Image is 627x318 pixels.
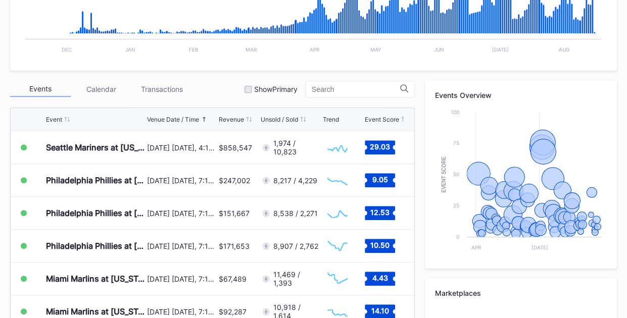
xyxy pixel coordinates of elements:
[219,275,247,283] div: $67,489
[370,46,381,52] text: May
[71,81,131,97] div: Calendar
[451,109,459,115] text: 100
[219,116,244,123] div: Revenue
[273,176,317,185] div: 8,217 / 4,229
[453,202,459,208] text: 25
[370,208,390,217] text: 12.53
[261,116,298,123] div: Unsold / Sold
[246,46,257,52] text: Mar
[322,266,353,291] svg: Chart title
[46,241,144,251] div: Philadelphia Phillies at [US_STATE] Mets
[219,209,250,218] div: $151,667
[46,116,62,123] div: Event
[456,234,459,240] text: 0
[441,156,447,192] text: Event Score
[365,116,399,123] div: Event Score
[219,176,250,185] div: $247,002
[125,46,135,52] text: Jan
[131,81,192,97] div: Transactions
[309,46,319,52] text: Apr
[46,142,144,152] div: Seattle Mariners at [US_STATE] Mets ([PERSON_NAME] Bobblehead Giveaway)
[372,274,388,282] text: 4.43
[62,46,72,52] text: Dec
[10,81,71,97] div: Events
[371,306,389,315] text: 14.10
[434,46,444,52] text: Jun
[46,306,144,316] div: Miami Marlins at [US_STATE] Mets (Fireworks Night)
[453,171,459,177] text: 50
[370,241,390,249] text: 10.50
[322,135,353,160] svg: Chart title
[322,200,353,226] svg: Chart title
[147,116,199,123] div: Venue Date / Time
[312,85,400,93] input: Search
[322,233,353,258] svg: Chart title
[273,242,318,250] div: 8,907 / 2,762
[322,116,339,123] div: Trend
[46,175,144,185] div: Philadelphia Phillies at [US_STATE] Mets
[147,143,216,152] div: [DATE] [DATE], 4:10PM
[219,242,250,250] div: $171,653
[453,140,459,146] text: 75
[273,139,320,156] div: 1,974 / 10,823
[46,274,144,284] div: Miami Marlins at [US_STATE] Mets
[147,176,216,185] div: [DATE] [DATE], 7:10PM
[435,107,607,258] svg: Chart title
[147,275,216,283] div: [DATE] [DATE], 7:10PM
[372,175,388,184] text: 9.05
[471,244,481,250] text: Apr
[254,85,298,93] div: Show Primary
[219,143,252,152] div: $858,547
[147,209,216,218] div: [DATE] [DATE], 7:10PM
[370,142,390,151] text: 29.03
[435,91,607,99] div: Events Overview
[189,46,199,52] text: Feb
[147,307,216,316] div: [DATE] [DATE], 7:10PM
[559,46,569,52] text: Aug
[322,168,353,193] svg: Chart title
[273,209,318,218] div: 8,538 / 2,271
[219,307,247,316] div: $92,287
[147,242,216,250] div: [DATE] [DATE], 7:10PM
[273,270,320,287] div: 11,469 / 1,393
[46,208,144,218] div: Philadelphia Phillies at [US_STATE] Mets (SNY Players Pins Featuring [PERSON_NAME], [PERSON_NAME]...
[531,244,548,250] text: [DATE]
[492,46,509,52] text: [DATE]
[435,289,607,297] div: Marketplaces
